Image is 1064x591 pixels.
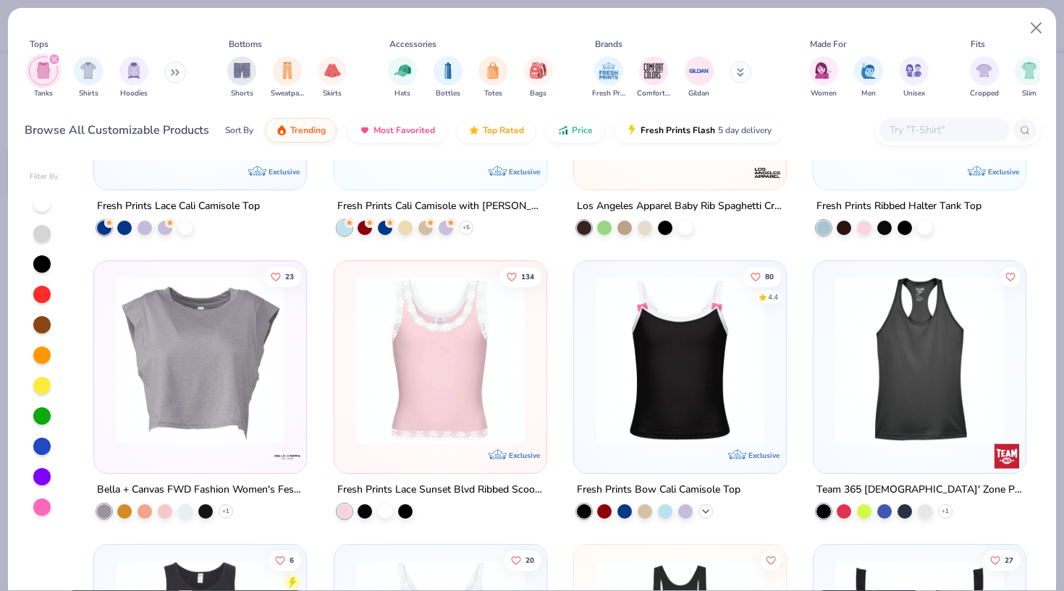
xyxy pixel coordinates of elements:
div: 4.4 [768,292,778,302]
span: Exclusive [509,167,540,177]
div: filter for Bottles [434,56,463,99]
div: Fresh Prints Bow Cali Camisole Top [577,481,740,499]
div: filter for Shirts [74,56,103,99]
span: Unisex [903,88,925,99]
div: Bottoms [229,38,262,51]
div: filter for Hoodies [119,56,148,99]
span: Sweatpants [271,88,304,99]
span: Men [861,88,876,99]
span: 5 day delivery [718,122,772,139]
button: filter button [434,56,463,99]
img: Shorts Image [234,62,250,79]
button: Price [546,118,604,143]
div: Fresh Prints Ribbed Halter Tank Top [816,197,981,216]
span: Skirts [323,88,342,99]
button: Trending [265,118,337,143]
span: Fresh Prints [592,88,625,99]
div: Filter By [30,171,59,182]
button: filter button [119,56,148,99]
span: Hats [394,88,410,99]
span: Exclusive [988,167,1019,177]
span: 20 [525,557,533,564]
span: 27 [1005,557,1013,564]
img: afc69d81-610c-46fa-b7e7-0697e478933c [349,276,532,444]
button: Like [503,550,541,571]
div: Los Angeles Apparel Baby Rib Spaghetti Crop Tank [577,197,783,216]
button: filter button [318,56,347,99]
div: Fits [971,38,985,51]
span: Exclusive [509,451,540,460]
span: Trending [290,124,326,136]
button: Like [1000,266,1021,286]
span: Exclusive [748,451,780,460]
img: Shirts Image [80,62,97,79]
img: trending.gif [276,124,287,136]
span: Bottles [436,88,460,99]
img: 8edcbd6a-8088-41b0-9de9-5fd5605344f3 [828,276,1011,444]
span: Price [572,124,593,136]
span: Slim [1022,88,1036,99]
div: Team 365 [DEMOGRAPHIC_DATA]' Zone Performance Racerback Tank [816,481,1023,499]
div: filter for Fresh Prints [592,56,625,99]
button: Like [761,550,781,571]
button: Like [743,266,781,286]
button: filter button [685,56,714,99]
img: Bella + Canvas logo [274,442,303,471]
div: Fresh Prints Lace Sunset Blvd Ribbed Scoop Tank Top [337,481,544,499]
img: most_fav.gif [359,124,371,136]
span: Totes [484,88,502,99]
div: filter for Totes [478,56,507,99]
img: Slim Image [1021,62,1037,79]
span: Exclusive [269,167,300,177]
span: Hoodies [120,88,148,99]
div: filter for Tanks [29,56,58,99]
button: Like [983,550,1021,571]
button: Like [499,266,541,286]
div: Bella + Canvas FWD Fashion Women's Festival Crop Tank [97,481,303,499]
button: filter button [524,56,553,99]
span: Gildan [688,88,709,99]
button: filter button [478,56,507,99]
button: filter button [592,56,625,99]
div: filter for Men [854,56,883,99]
div: filter for Cropped [970,56,999,99]
img: Team 365 logo [992,442,1021,471]
div: filter for Skirts [318,56,347,99]
img: Sweatpants Image [279,62,295,79]
img: Los Angeles Apparel logo [753,158,782,187]
div: filter for Comfort Colors [637,56,670,99]
button: filter button [271,56,304,99]
img: c186e665-251a-47c8-98ac-0adcdfc37056 [588,276,772,444]
img: Cropped Image [976,62,992,79]
img: Hoodies Image [126,62,142,79]
img: Comfort Colors Image [643,60,664,82]
button: Like [263,266,301,286]
span: Shirts [79,88,98,99]
button: filter button [637,56,670,99]
div: filter for Gildan [685,56,714,99]
button: filter button [809,56,838,99]
img: Totes Image [485,62,501,79]
input: Try "T-Shirt" [888,122,1000,138]
span: 23 [285,273,294,280]
button: Most Favorited [348,118,446,143]
span: Tanks [34,88,53,99]
div: Brands [595,38,622,51]
div: Tops [30,38,48,51]
div: filter for Sweatpants [271,56,304,99]
button: filter button [970,56,999,99]
button: Fresh Prints Flash5 day delivery [615,118,782,143]
span: 80 [765,273,774,280]
button: filter button [227,56,256,99]
img: Bags Image [530,62,546,79]
div: Sort By [225,124,253,137]
button: filter button [74,56,103,99]
span: + 1 [222,507,229,516]
div: Fresh Prints Cali Camisole with [PERSON_NAME] [337,197,544,216]
span: + 1 [942,507,949,516]
button: filter button [388,56,417,99]
span: Most Favorited [373,124,435,136]
img: Fresh Prints Image [598,60,620,82]
span: Shorts [231,88,253,99]
span: Bags [530,88,546,99]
